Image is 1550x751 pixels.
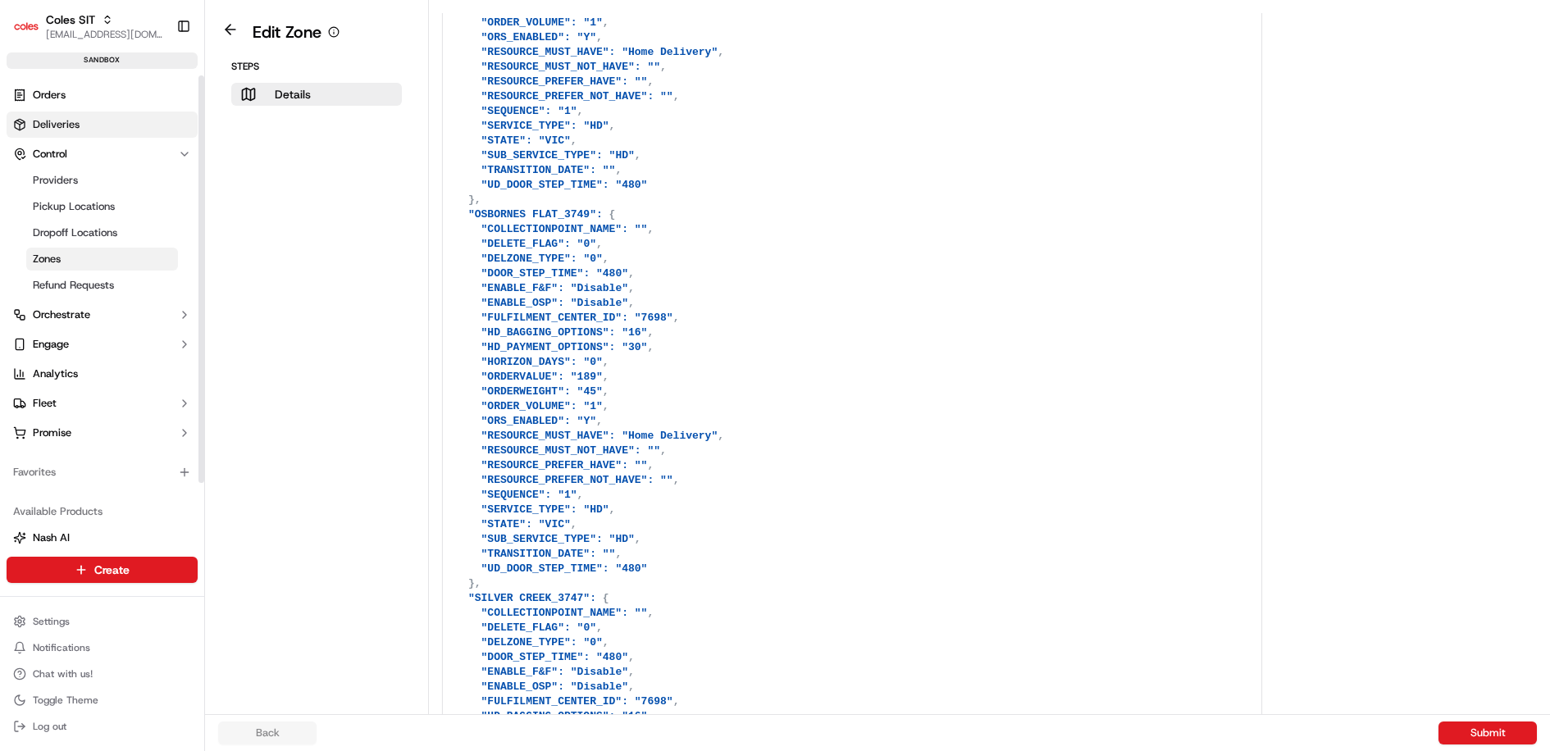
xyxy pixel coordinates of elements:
span: Nash AI [33,530,70,545]
span: Promise [33,426,71,440]
span: Analytics [33,366,78,381]
span: Orchestrate [33,307,90,322]
a: 💻API Documentation [132,230,270,260]
div: 📗 [16,239,30,252]
span: Control [33,147,67,162]
div: We're available if you need us! [56,172,207,185]
img: Nash [16,16,49,48]
a: Zones [26,248,178,271]
button: Log out [7,715,198,738]
span: Deliveries [33,117,80,132]
img: 1736555255976-a54dd68f-1ca7-489b-9aae-adbdc363a1c4 [16,156,46,185]
button: Settings [7,610,198,633]
img: Coles SIT [13,13,39,39]
div: Favorites [7,459,198,485]
a: Orders [7,82,198,108]
p: Welcome 👋 [16,65,299,91]
button: Orchestrate [7,302,198,328]
button: Nash AI [7,525,198,551]
a: Nash AI [13,530,191,545]
span: Create [94,562,130,578]
span: API Documentation [155,237,263,253]
button: Submit [1438,721,1537,744]
button: Engage [7,331,198,357]
span: Pickup Locations [33,199,115,214]
input: Got a question? Start typing here... [43,105,295,122]
a: Pickup Locations [26,195,178,218]
button: Promise [7,420,198,446]
a: Refund Requests [26,274,178,297]
span: Dropoff Locations [33,225,117,240]
button: Fleet [7,390,198,416]
span: Fleet [33,396,57,411]
span: Zones [33,252,61,266]
span: Orders [33,88,66,102]
div: Start new chat [56,156,269,172]
span: Engage [33,337,69,352]
span: Chat with us! [33,667,93,680]
p: Details [275,86,311,102]
a: 📗Knowledge Base [10,230,132,260]
span: Providers [33,173,78,188]
a: Dropoff Locations [26,221,178,244]
button: Toggle Theme [7,689,198,712]
span: Toggle Theme [33,694,98,707]
p: Steps [231,60,402,73]
div: sandbox [7,52,198,69]
span: Settings [33,615,70,628]
span: Refund Requests [33,278,114,293]
a: Providers [26,169,178,192]
a: Analytics [7,361,198,387]
button: Coles SITColes SIT[EMAIL_ADDRESS][DOMAIN_NAME] [7,7,170,46]
h1: Edit Zone [253,20,321,43]
div: 💻 [139,239,152,252]
button: Create [7,557,198,583]
a: Powered byPylon [116,276,198,289]
button: [EMAIL_ADDRESS][DOMAIN_NAME] [46,28,163,41]
span: Pylon [163,277,198,289]
button: Coles SIT [46,11,95,28]
button: Start new chat [279,161,299,180]
span: Knowledge Base [33,237,125,253]
span: Notifications [33,641,90,654]
button: Notifications [7,636,198,659]
button: Chat with us! [7,662,198,685]
a: Deliveries [7,112,198,138]
span: Log out [33,720,66,733]
button: Control [7,141,198,167]
button: Details [231,83,402,106]
div: Available Products [7,498,198,525]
